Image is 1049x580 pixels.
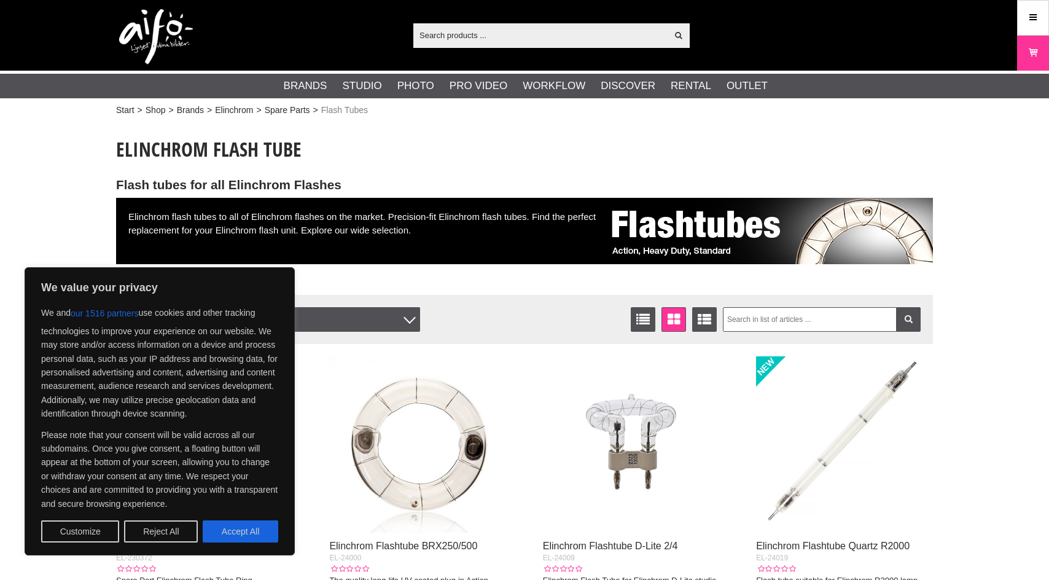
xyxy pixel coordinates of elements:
[116,554,152,562] span: EL-230372
[671,78,711,94] a: Rental
[543,554,575,562] span: EL-24009
[256,104,261,117] span: >
[601,198,933,264] img: Elinchrom Flash Tubes
[329,541,477,551] a: Elinchrom Flashtube BRX250/500
[71,302,139,324] button: our 1516 partners
[168,104,173,117] span: >
[631,307,655,332] a: List
[203,520,278,543] button: Accept All
[116,136,933,163] h1: Elinchrom Flash Tube
[329,563,369,574] div: Customer rating: 0
[342,78,381,94] a: Studio
[116,176,933,194] h2: Flash tubes for all Elinchrom Flashes
[215,104,253,117] a: Elinchrom
[450,78,507,94] a: Pro Video
[397,78,434,94] a: Photo
[116,563,155,574] div: Customer rating: 0
[124,520,198,543] button: Reject All
[756,554,788,562] span: EL-24019
[177,104,204,117] a: Brands
[25,267,295,555] div: We value your privacy
[329,554,361,562] span: EL-24000
[284,78,327,94] a: Brands
[543,541,678,551] a: Elinchrom Flashtube D-Lite 2/4
[313,104,318,117] span: >
[41,280,278,295] p: We value your privacy
[41,520,119,543] button: Customize
[116,104,135,117] a: Start
[146,104,166,117] a: Shop
[523,78,585,94] a: Workflow
[329,356,506,533] img: Elinchrom Flashtube BRX250/500
[661,307,686,332] a: Window
[413,26,667,44] input: Search products ...
[41,428,278,511] p: Please note that your consent will be valid across all our subdomains. Once you give consent, a f...
[543,563,582,574] div: Customer rating: 0
[756,563,795,574] div: Customer rating: 0
[119,9,193,65] img: logo.png
[896,307,921,332] a: Filter
[207,104,212,117] span: >
[692,307,717,332] a: Extended list
[138,104,142,117] span: >
[321,104,368,117] span: Flash Tubes
[41,302,278,421] p: We and use cookies and other tracking technologies to improve your experience on our website. We ...
[116,198,933,264] div: Elinchrom flash tubes to all of Elinchrom flashes on the market. Precision-fit Elinchrom flash tu...
[265,104,310,117] a: Spare Parts
[756,356,933,533] img: Elinchrom Flashtube Quartz R2000
[601,78,655,94] a: Discover
[723,307,921,332] input: Search in list of articles ...
[756,541,910,551] a: Elinchrom Flashtube Quartz R2000
[254,307,420,332] div: Filter
[543,356,720,533] img: Elinchrom Flashtube D-Lite 2/4
[727,78,768,94] a: Outlet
